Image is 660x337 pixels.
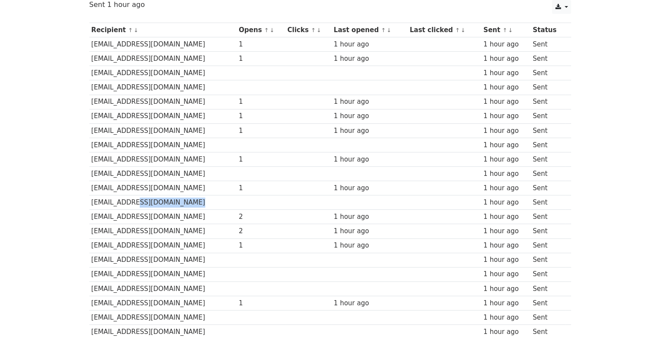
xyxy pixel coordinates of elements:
div: 1 hour ago [334,54,406,64]
div: 1 hour ago [334,226,406,236]
td: [EMAIL_ADDRESS][DOMAIN_NAME] [89,138,237,152]
div: 1 hour ago [334,155,406,165]
div: 1 [239,183,283,193]
td: [EMAIL_ADDRESS][DOMAIN_NAME] [89,152,237,166]
div: 1 hour ago [483,298,529,308]
td: Sent [531,310,566,324]
div: 1 hour ago [483,183,529,193]
th: Recipient [89,23,237,37]
a: ↑ [381,27,386,33]
div: 1 [239,241,283,251]
td: Sent [531,224,566,238]
td: Sent [531,109,566,123]
div: 1 hour ago [483,68,529,78]
div: 1 hour ago [483,255,529,265]
td: Sent [531,123,566,138]
div: 1 [239,40,283,50]
div: 1 hour ago [483,155,529,165]
td: Sent [531,52,566,66]
td: [EMAIL_ADDRESS][DOMAIN_NAME] [89,52,237,66]
div: 1 hour ago [483,111,529,121]
div: 1 [239,298,283,308]
th: Last opened [332,23,407,37]
a: ↓ [387,27,391,33]
th: Status [531,23,566,37]
td: [EMAIL_ADDRESS][DOMAIN_NAME] [89,37,237,52]
td: Sent [531,267,566,281]
td: Sent [531,138,566,152]
th: Clicks [285,23,332,37]
a: ↓ [316,27,321,33]
div: 1 hour ago [334,97,406,107]
iframe: Chat Widget [617,295,660,337]
td: [EMAIL_ADDRESS][DOMAIN_NAME] [89,66,237,80]
td: [EMAIL_ADDRESS][DOMAIN_NAME] [89,253,237,267]
td: [EMAIL_ADDRESS][DOMAIN_NAME] [89,267,237,281]
td: Sent [531,66,566,80]
div: 1 hour ago [483,269,529,279]
td: [EMAIL_ADDRESS][DOMAIN_NAME] [89,310,237,324]
td: [EMAIL_ADDRESS][DOMAIN_NAME] [89,238,237,253]
div: 1 hour ago [483,54,529,64]
td: [EMAIL_ADDRESS][DOMAIN_NAME] [89,224,237,238]
div: 1 hour ago [483,284,529,294]
div: 1 [239,126,283,136]
td: Sent [531,195,566,210]
td: [EMAIL_ADDRESS][DOMAIN_NAME] [89,181,237,195]
td: [EMAIL_ADDRESS][DOMAIN_NAME] [89,95,237,109]
td: [EMAIL_ADDRESS][DOMAIN_NAME] [89,210,237,224]
div: 1 hour ago [483,97,529,107]
div: 1 hour ago [334,40,406,50]
div: 1 hour ago [483,212,529,222]
th: Last clicked [407,23,481,37]
td: [EMAIL_ADDRESS][DOMAIN_NAME] [89,109,237,123]
a: ↑ [264,27,269,33]
td: Sent [531,253,566,267]
div: 1 hour ago [483,126,529,136]
td: Sent [531,152,566,166]
div: 1 [239,111,283,121]
div: 1 [239,155,283,165]
div: 1 hour ago [334,183,406,193]
div: 1 hour ago [483,327,529,337]
a: ↓ [134,27,138,33]
td: [EMAIL_ADDRESS][DOMAIN_NAME] [89,167,237,181]
td: Sent [531,281,566,296]
a: ↓ [508,27,513,33]
a: ↑ [502,27,507,33]
a: ↓ [270,27,275,33]
a: ↑ [455,27,460,33]
td: [EMAIL_ADDRESS][DOMAIN_NAME] [89,195,237,210]
div: 1 hour ago [334,126,406,136]
div: 1 [239,97,283,107]
td: Sent [531,181,566,195]
td: Sent [531,95,566,109]
a: ↓ [461,27,466,33]
div: 1 hour ago [334,212,406,222]
div: 1 hour ago [483,313,529,323]
div: 1 hour ago [334,298,406,308]
td: Sent [531,296,566,310]
div: 1 hour ago [483,198,529,208]
td: [EMAIL_ADDRESS][DOMAIN_NAME] [89,123,237,138]
div: 1 [239,54,283,64]
div: 1 hour ago [334,241,406,251]
div: 1 hour ago [483,40,529,50]
td: Sent [531,37,566,52]
div: 1 hour ago [483,241,529,251]
a: ↑ [311,27,316,33]
div: 1 hour ago [483,83,529,93]
td: Sent [531,167,566,181]
th: Opens [236,23,285,37]
td: Sent [531,238,566,253]
div: 1 hour ago [483,169,529,179]
div: 2 [239,226,283,236]
div: 2 [239,212,283,222]
td: [EMAIL_ADDRESS][DOMAIN_NAME] [89,281,237,296]
div: 1 hour ago [334,111,406,121]
td: [EMAIL_ADDRESS][DOMAIN_NAME] [89,80,237,95]
td: Sent [531,80,566,95]
a: ↑ [128,27,133,33]
td: Sent [531,210,566,224]
div: Widget de chat [617,295,660,337]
